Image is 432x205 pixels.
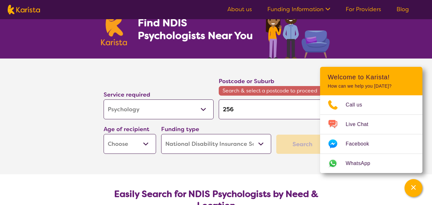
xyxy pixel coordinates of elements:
h2: Welcome to Karista! [328,73,415,81]
a: About us [227,5,252,13]
label: Funding type [161,125,199,133]
a: Web link opens in a new tab. [320,154,422,173]
span: WhatsApp [346,159,378,168]
span: Facebook [346,139,377,149]
label: Service required [104,91,150,99]
ul: Choose channel [320,95,422,173]
span: Live Chat [346,120,376,129]
span: Call us [346,100,370,110]
span: Search & select a postcode to proceed [219,86,329,96]
label: Age of recipient [104,125,149,133]
img: Karista logo [101,11,127,45]
button: Channel Menu [405,179,422,197]
label: Postcode or Suburb [219,77,274,85]
h1: Find NDIS Psychologists Near You [138,16,256,42]
a: For Providers [346,5,381,13]
img: Karista logo [8,5,40,14]
a: Funding Information [267,5,330,13]
input: Type [219,99,329,119]
img: psychology [263,3,331,59]
a: Blog [397,5,409,13]
div: Channel Menu [320,67,422,173]
p: How can we help you [DATE]? [328,83,415,89]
